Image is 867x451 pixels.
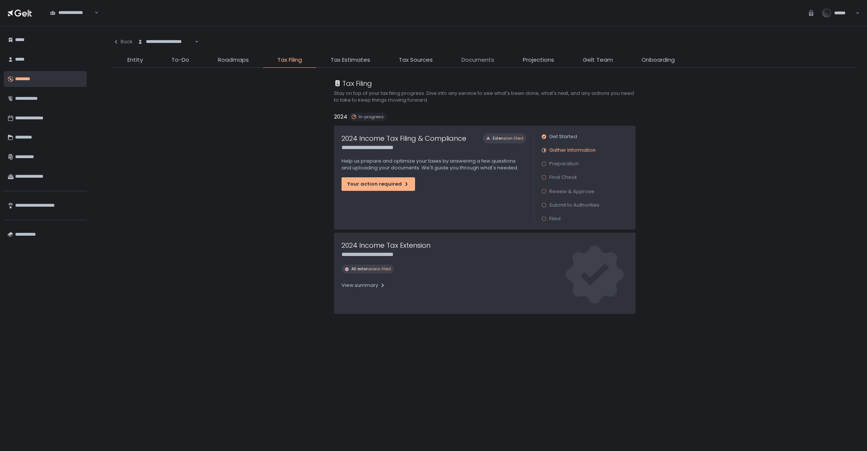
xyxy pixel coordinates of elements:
span: Extension filed [493,136,523,141]
span: Preparation [549,160,579,167]
span: Roadmaps [218,56,249,64]
span: Get Started [549,133,577,140]
span: Final Check [549,174,577,181]
span: Review & Approve [549,188,594,195]
div: Your action required [347,181,409,187]
span: Tax Sources [399,56,433,64]
button: View summary [342,279,386,291]
span: Gelt Team [583,56,613,64]
h1: 2024 Income Tax Filing & Compliance [342,133,466,143]
span: Documents [461,56,494,64]
div: Search for option [45,5,98,21]
div: Back [113,38,133,45]
span: Onboarding [642,56,675,64]
span: Filed [549,215,561,222]
span: In-progress [358,114,384,120]
h1: 2024 Income Tax Extension [342,240,430,250]
h2: 2024 [334,113,347,121]
button: Your action required [342,177,415,191]
input: Search for option [193,38,194,46]
span: Entity [127,56,143,64]
span: All extensions filed [351,266,391,272]
div: Tax Filing [334,78,372,88]
button: Back [113,34,133,50]
span: Tax Estimates [331,56,370,64]
div: View summary [342,282,386,289]
h2: Stay on top of your tax filing progress. Dive into any service to see what's been done, what's ne... [334,90,636,104]
span: To-Do [172,56,189,64]
p: Help us prepare and optimize your taxes by answering a few questions and uploading your documents... [342,158,526,171]
span: Submit to Authorities [549,202,599,209]
span: Tax Filing [277,56,302,64]
div: Search for option [133,34,199,50]
span: Gather Information [549,147,596,154]
span: Projections [523,56,554,64]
